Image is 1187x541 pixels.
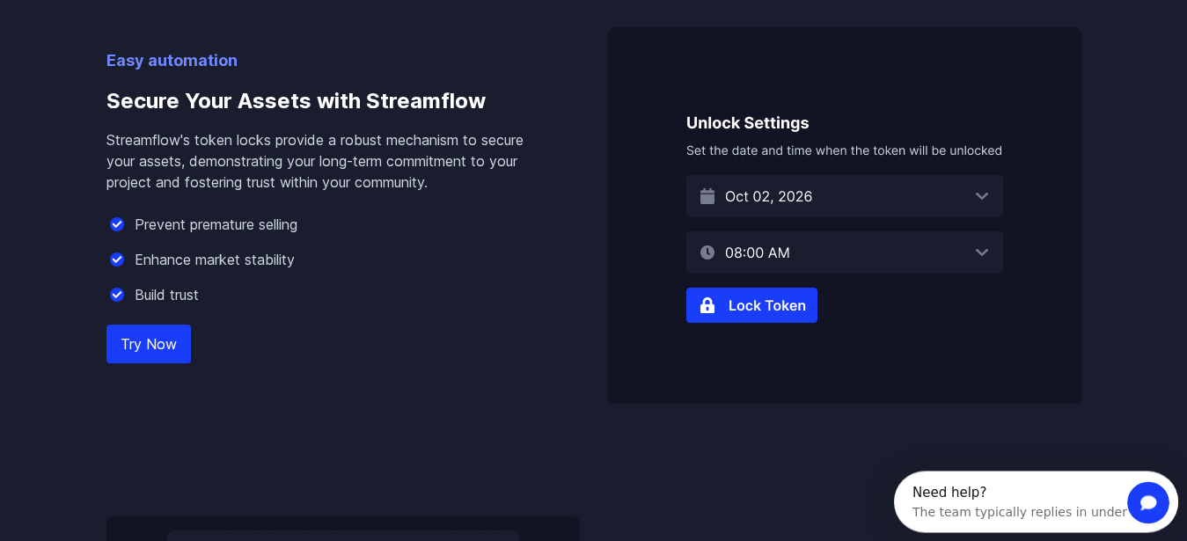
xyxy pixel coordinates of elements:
[135,214,297,235] p: Prevent premature selling
[135,249,295,270] p: Enhance market stability
[1127,481,1169,523] iframe: Intercom live chat
[106,48,552,73] p: Easy automation
[608,27,1081,404] img: Secure Your Assets with Streamflow
[18,29,253,48] div: The team typically replies in under 2h
[7,7,304,55] div: Open Intercom Messenger
[894,471,1178,532] iframe: Intercom live chat discovery launcher
[106,73,552,129] h3: Secure Your Assets with Streamflow
[106,129,552,193] p: Streamflow's token locks provide a robust mechanism to secure your assets, demonstrating your lon...
[18,15,253,29] div: Need help?
[106,325,191,363] a: Try Now
[135,284,199,305] p: Build trust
